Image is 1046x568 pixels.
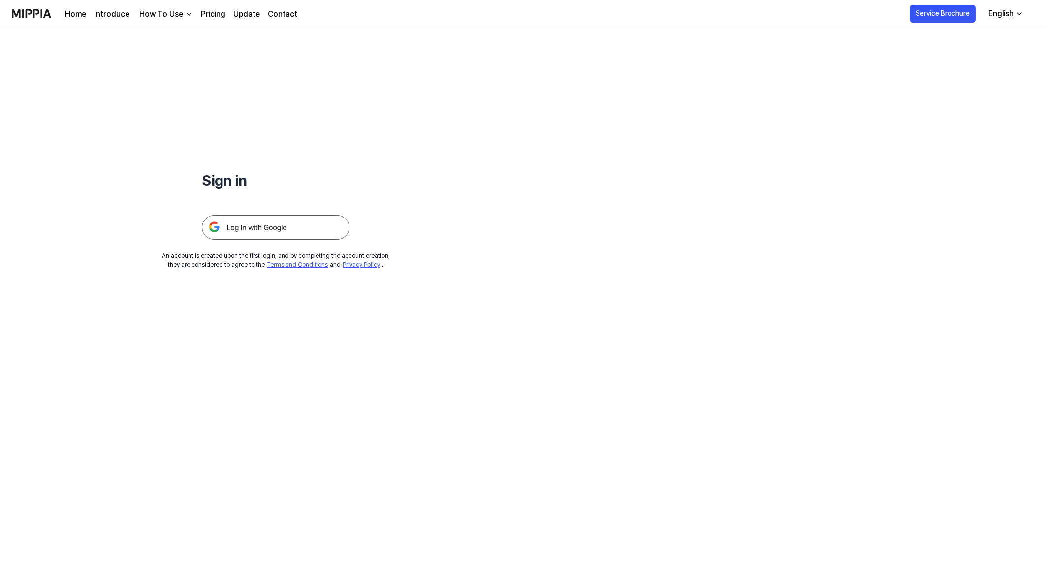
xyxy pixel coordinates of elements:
[65,8,86,20] a: Home
[185,10,193,18] img: down
[202,169,349,191] h1: Sign in
[202,215,349,240] img: 구글 로그인 버튼
[94,8,129,20] a: Introduce
[343,261,380,268] a: Privacy Policy
[910,5,976,23] button: Service Brochure
[981,4,1029,24] button: English
[268,8,297,20] a: Contact
[986,8,1015,20] div: English
[267,261,328,268] a: Terms and Conditions
[162,252,390,269] div: An account is created upon the first login, and by completing the account creation, they are cons...
[137,8,185,20] div: How To Use
[201,8,225,20] a: Pricing
[137,8,193,20] button: How To Use
[233,8,260,20] a: Update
